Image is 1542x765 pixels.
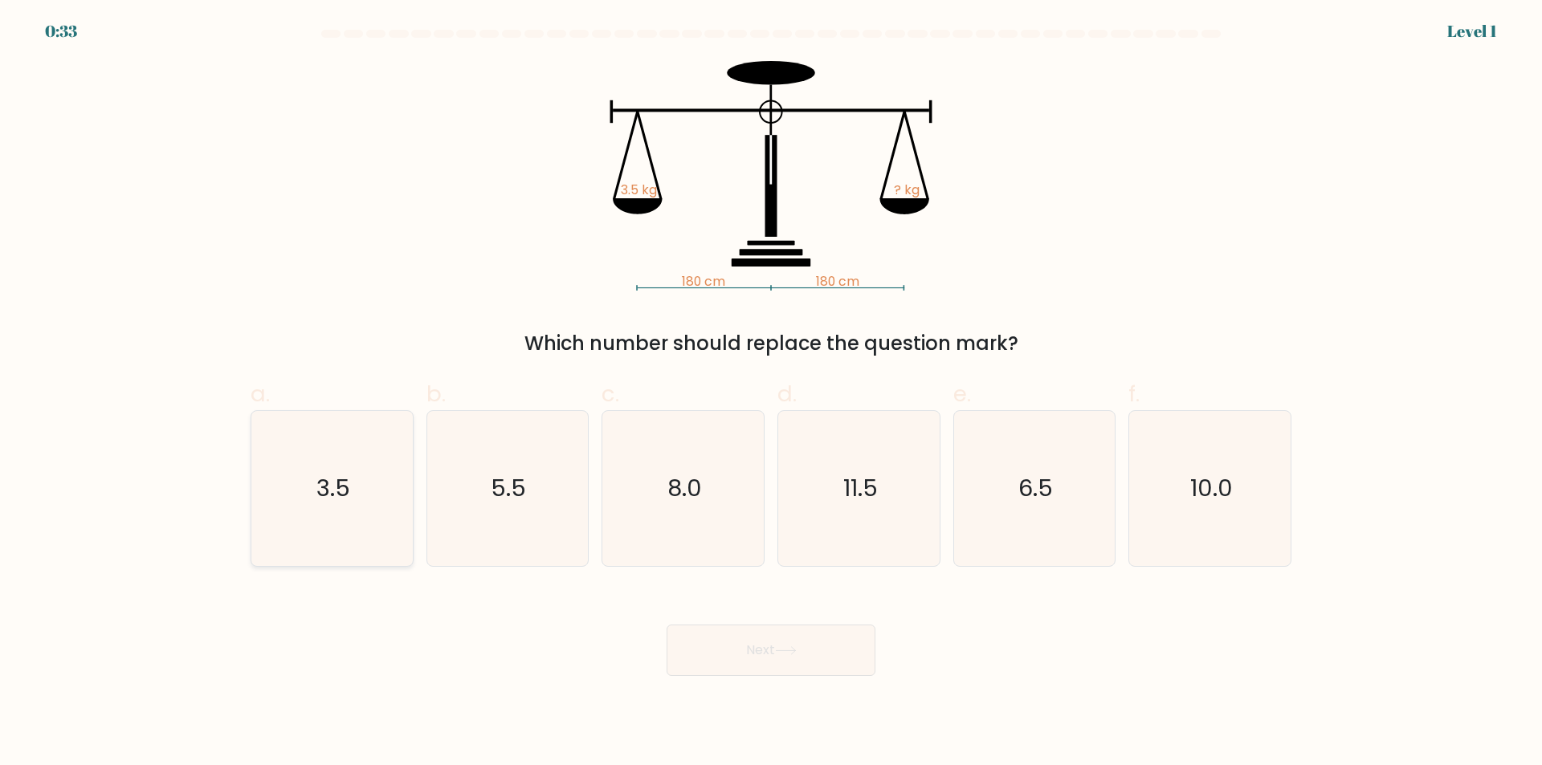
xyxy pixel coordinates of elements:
[1018,473,1053,505] text: 6.5
[316,473,350,505] text: 3.5
[260,329,1282,358] div: Which number should replace the question mark?
[953,378,971,409] span: e.
[843,473,878,505] text: 11.5
[667,625,875,676] button: Next
[1190,473,1233,505] text: 10.0
[667,473,702,505] text: 8.0
[777,378,797,409] span: d.
[45,19,77,43] div: 0:33
[602,378,619,409] span: c.
[621,181,657,199] tspan: 3.5 kg
[1447,19,1497,43] div: Level 1
[426,378,446,409] span: b.
[1128,378,1140,409] span: f.
[816,272,859,291] tspan: 180 cm
[894,181,920,199] tspan: ? kg
[251,378,270,409] span: a.
[682,272,725,291] tspan: 180 cm
[492,473,527,505] text: 5.5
